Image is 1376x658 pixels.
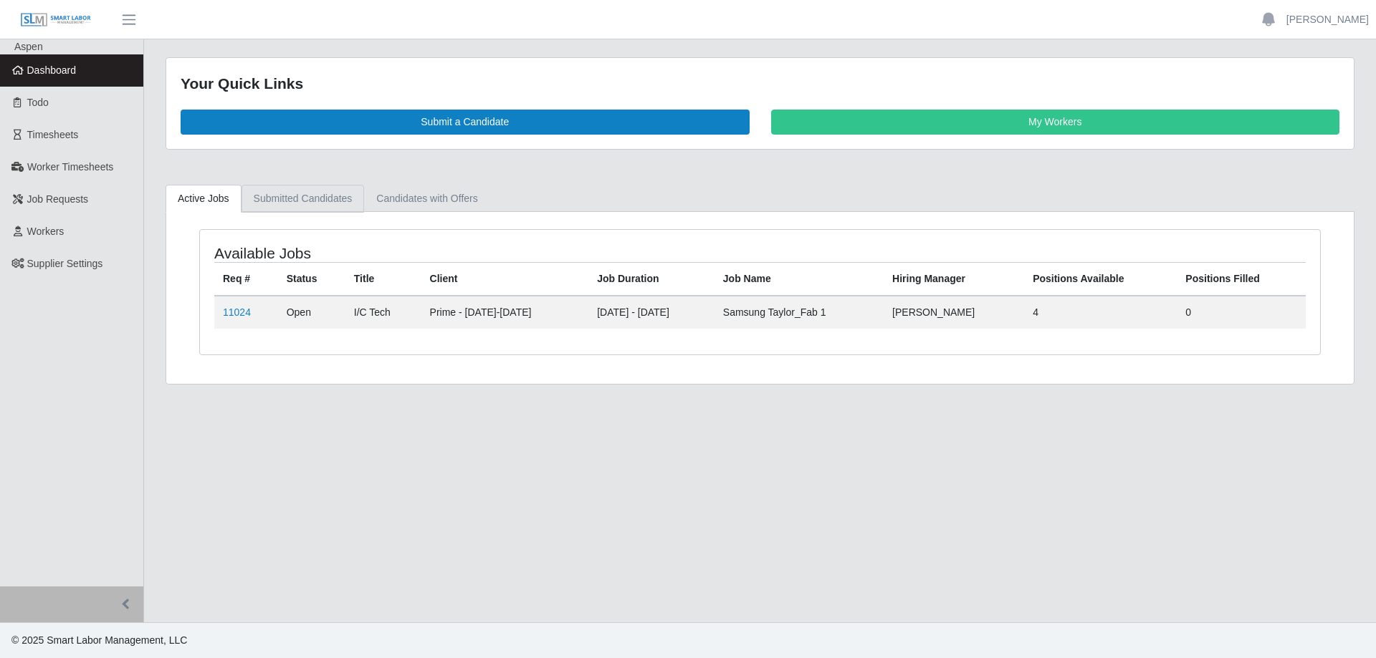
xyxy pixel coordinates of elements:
[27,258,103,269] span: Supplier Settings
[278,262,345,296] th: Status
[345,262,421,296] th: Title
[242,185,365,213] a: Submitted Candidates
[884,296,1024,329] td: [PERSON_NAME]
[588,262,715,296] th: Job Duration
[278,296,345,329] td: Open
[421,262,589,296] th: Client
[14,41,43,52] span: Aspen
[27,193,89,205] span: Job Requests
[1286,12,1369,27] a: [PERSON_NAME]
[421,296,589,329] td: Prime - [DATE]-[DATE]
[223,306,251,318] a: 11024
[1177,296,1306,329] td: 0
[27,64,77,76] span: Dashboard
[214,244,656,262] h4: Available Jobs
[181,72,1339,95] div: Your Quick Links
[1024,296,1177,329] td: 4
[11,634,187,646] span: © 2025 Smart Labor Management, LLC
[715,262,884,296] th: Job Name
[20,12,92,28] img: SLM Logo
[715,296,884,329] td: Samsung Taylor_Fab 1
[27,226,64,237] span: Workers
[884,262,1024,296] th: Hiring Manager
[27,97,49,108] span: Todo
[1024,262,1177,296] th: Positions Available
[364,185,489,213] a: Candidates with Offers
[166,185,242,213] a: Active Jobs
[214,262,278,296] th: Req #
[181,110,750,135] a: Submit a Candidate
[588,296,715,329] td: [DATE] - [DATE]
[1177,262,1306,296] th: Positions Filled
[771,110,1340,135] a: My Workers
[27,129,79,140] span: Timesheets
[345,296,421,329] td: I/C Tech
[27,161,113,173] span: Worker Timesheets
